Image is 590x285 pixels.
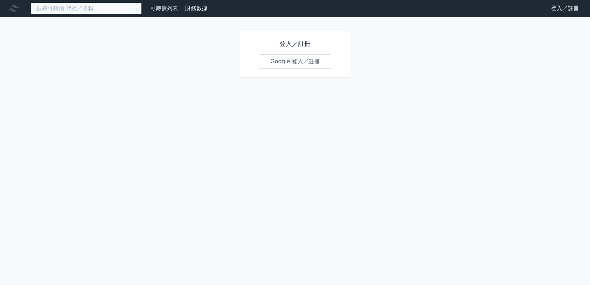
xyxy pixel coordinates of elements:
a: 財務數據 [185,5,207,11]
input: 搜尋可轉債 代號／名稱 [31,2,142,14]
h1: 登入／註冊 [259,39,331,49]
a: 可轉債列表 [150,5,178,11]
a: Google 登入／註冊 [259,54,331,69]
a: 登入／註冊 [546,3,584,14]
